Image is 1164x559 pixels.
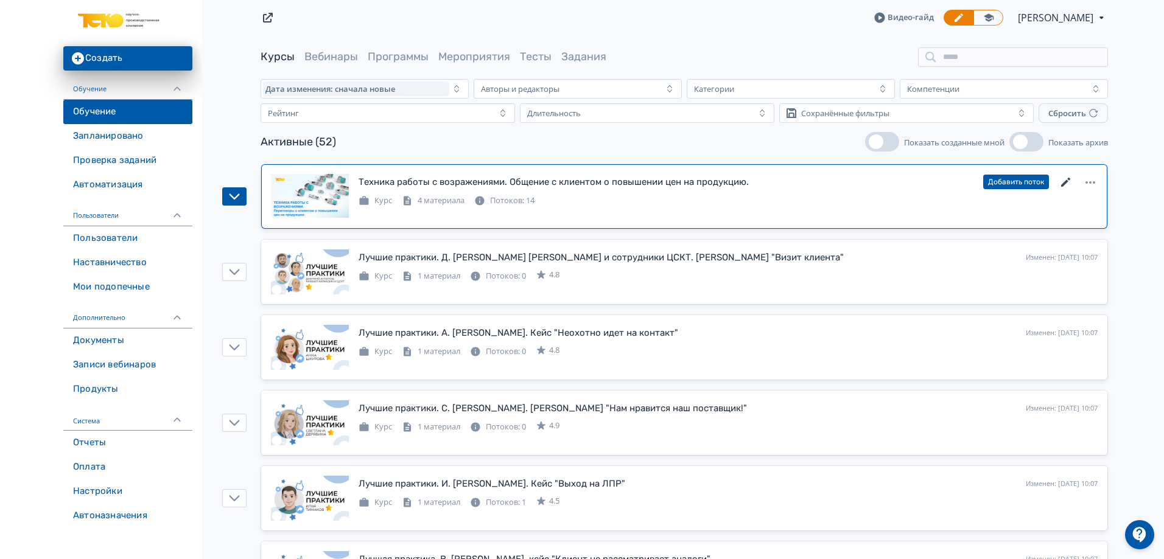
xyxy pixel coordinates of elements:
[1018,10,1095,25] span: Алена Савинова
[359,175,749,189] div: Техника работы с возражениями. Общение с клиентом о повышении цен на продукцию.
[470,421,526,433] div: Потоков: 0
[359,345,392,358] div: Курс
[359,195,392,207] div: Курс
[402,270,460,282] div: 1 материал
[359,326,678,340] div: Лучшие практики. А. Шкурова. Кейс "Неохотно идет на контакт"
[549,495,559,507] span: 4.5
[63,251,192,275] a: Наставничество
[63,353,192,377] a: Записи вебинаров
[261,103,515,123] button: Рейтинг
[1026,403,1098,414] div: Изменен: [DATE] 10:07
[1026,252,1098,263] div: Изменен: [DATE] 10:07
[63,504,192,528] a: Автоназначения
[359,496,392,509] div: Курс
[1048,137,1108,148] span: Показать архив
[907,84,959,94] div: Компетенции
[1039,103,1108,123] button: Сбросить
[481,84,559,94] div: Авторы и редакторы
[549,420,559,432] span: 4.9
[561,50,606,63] a: Задания
[359,421,392,433] div: Курс
[779,103,1034,123] button: Сохранённые фильтры
[470,345,526,358] div: Потоков: 0
[63,100,192,124] a: Обучение
[470,270,526,282] div: Потоков: 0
[63,46,192,71] button: Создать
[261,134,336,150] div: Активные (52)
[402,345,460,358] div: 1 материал
[402,195,465,207] div: 4 материала
[63,401,192,431] div: Система
[874,12,934,24] a: Видео-гайд
[474,195,535,207] div: Потоков: 14
[1026,328,1098,338] div: Изменен: [DATE] 10:07
[368,50,429,63] a: Программы
[527,108,581,118] div: Длительность
[63,431,192,455] a: Отчеты
[63,377,192,401] a: Продукты
[304,50,358,63] a: Вебинары
[983,175,1049,189] button: Добавить поток
[359,477,625,491] div: Лучшие практики. И. Тимаков. Кейс "Выход на ЛПР"
[63,124,192,148] a: Запланировано
[1026,479,1098,489] div: Изменен: [DATE] 10:07
[359,401,747,415] div: Лучшие практики. С. Дерябина. Кейс "Нам нравится наш поставщик!"
[63,328,192,353] a: Документы
[520,50,552,63] a: Тесты
[63,275,192,299] a: Мои подопечные
[63,299,192,328] div: Дополнительно
[402,496,460,509] div: 1 материал
[73,7,183,32] img: https://files.teachbase.ru/system/systemcolortheme/247/logo/medium-efe9442396f047919b5597fca0845d...
[63,455,192,479] a: Оплата
[402,421,460,433] div: 1 материал
[63,71,192,100] div: Обучение
[470,496,526,509] div: Потоков: 1
[687,79,895,99] button: Категории
[63,148,192,173] a: Проверка заданий
[359,270,392,282] div: Курс
[900,79,1108,99] button: Компетенции
[261,79,469,99] button: Дата изменения: сначала новые
[261,50,295,63] a: Курсы
[63,173,192,197] a: Автоматизация
[549,344,559,356] span: 4.8
[474,79,682,99] button: Авторы и редакторы
[549,269,559,281] span: 4.8
[973,10,1003,26] a: Переключиться в режим ученика
[801,108,889,118] div: Сохранённые фильтры
[63,226,192,251] a: Пользователи
[359,251,844,265] div: Лучшие практики. Д. Антипов, М. Кармазин и сотрудники ЦСКТ. Кейс "Визит клиента"
[694,84,734,94] div: Категории
[63,197,192,226] div: Пользователи
[63,479,192,504] a: Настройки
[268,108,299,118] div: Рейтинг
[904,137,1004,148] span: Показать созданные мной
[438,50,510,63] a: Мероприятия
[265,84,395,94] span: Дата изменения: сначала новые
[520,103,774,123] button: Длительность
